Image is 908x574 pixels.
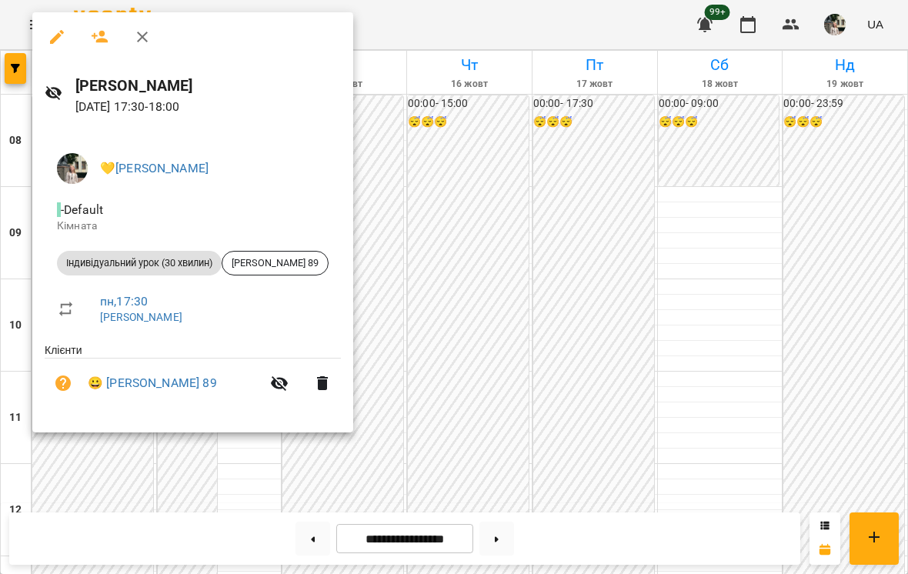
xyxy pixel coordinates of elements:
[57,256,222,270] span: Індивідуальний урок (30 хвилин)
[100,161,209,175] a: 💛[PERSON_NAME]
[57,219,329,234] p: Кімната
[100,294,148,309] a: пн , 17:30
[222,251,329,275] div: [PERSON_NAME] 89
[88,374,217,392] a: 😀 [PERSON_NAME] 89
[45,365,82,402] button: Візит ще не сплачено. Додати оплату?
[100,311,182,323] a: [PERSON_NAME]
[75,74,341,98] h6: [PERSON_NAME]
[222,256,328,270] span: [PERSON_NAME] 89
[75,98,341,116] p: [DATE] 17:30 - 18:00
[57,202,106,217] span: - Default
[57,153,88,184] img: cf4d6eb83d031974aacf3fedae7611bc.jpeg
[45,342,341,414] ul: Клієнти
